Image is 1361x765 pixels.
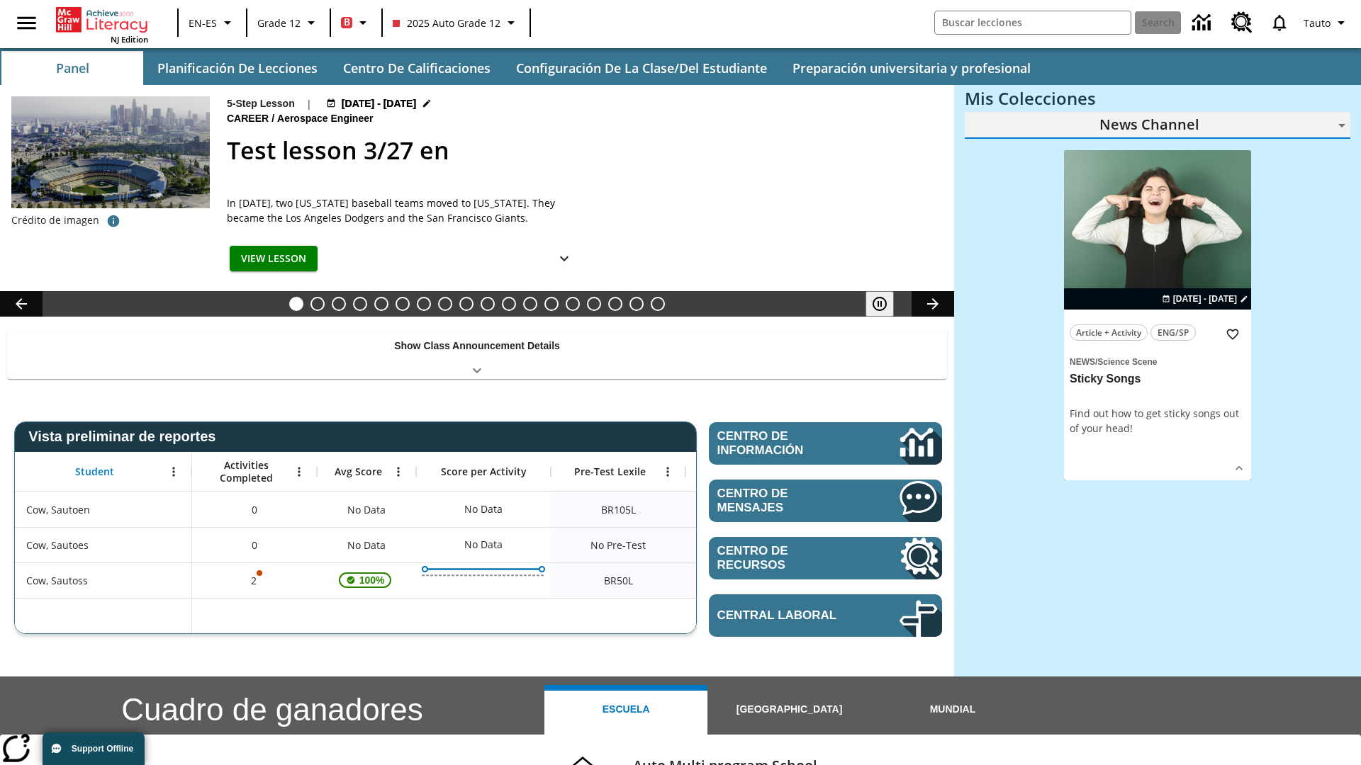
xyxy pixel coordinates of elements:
[394,339,560,353] p: Show Class Announcement Details
[289,297,303,311] button: Slide 1 Test lesson 3/27 en
[574,465,646,478] span: Pre-Test Lexile
[332,51,502,85] button: Centro de calificaciones
[866,291,908,317] div: Pausar
[183,10,242,35] button: Language: EN-ES, Selecciona un idioma
[335,10,377,35] button: Boost El color de la clase es rojo. Cambiar el color de la clase.
[544,297,559,311] button: Slide 13 Pre-release lesson
[7,330,947,379] div: Show Class Announcement Details
[26,573,88,588] span: Cow, Sautoss
[192,527,317,562] div: 0, Cow, Sautoes
[252,502,257,517] span: 0
[481,297,495,311] button: Slide 10 Fashion Forward in Ancient Rome
[340,531,393,560] span: No Data
[354,567,391,593] span: 100%
[1070,357,1095,367] span: News
[566,297,580,311] button: Slide 14 Career Lesson
[1070,372,1245,387] h3: Sticky Songs
[72,744,133,754] span: Support Offline
[1070,353,1245,369] span: Tema: News/Science Scene
[1159,293,1251,305] button: Mar 20 - Mar 20 Elegir fechas
[590,538,646,552] span: No Pre-Test, Cow, Sautoes
[502,297,516,311] button: Slide 11 The Invasion of the Free CD
[1173,293,1237,305] span: [DATE] - [DATE]
[1,51,143,85] button: Panel
[6,2,47,44] button: Abrir el menú lateral
[227,132,937,169] h2: Test lesson 3/27 en
[227,195,581,225] span: In 1958, two New York baseball teams moved to California. They became the Los Angeles Dodgers and...
[685,562,820,598] div: Beginning reader 50 Lexile, ER, Según la medida de lectura Lexile, el estudiante es un Lector Eme...
[323,96,435,111] button: Aug 24 - Aug 24 Elegir fechas
[11,213,99,227] p: Crédito de imagen
[1223,4,1261,42] a: Centro de recursos, Se abrirá en una pestaña nueva.
[1150,324,1196,341] button: ENG/SP
[56,6,148,34] a: Portada
[912,291,954,317] button: Carrusel de lecciones, seguir
[310,297,325,311] button: Slide 2 Llevar el cine a la dimensión X
[550,246,578,272] button: Ver más
[601,502,636,517] span: Beginning reader 105 Lexile, Cow, Sautoen
[26,502,90,517] span: Cow, Sautoen
[340,495,393,524] span: No Data
[608,297,622,311] button: Slide 16 ¡Hurra por el Día de la Constitución!
[717,544,857,572] span: Centro de recursos
[1158,325,1189,340] span: ENG/SP
[717,608,857,623] span: Central laboral
[257,16,301,30] span: Grade 12
[604,573,633,588] span: Beginning reader 50 Lexile, Cow, Sautoss
[457,531,510,559] div: No Data, Cow, Sautoes
[1298,10,1355,35] button: Perfil/Configuración
[457,495,510,523] div: No Data, Cow, Sautoen
[192,562,317,598] div: 2, Es posible que sea inválido el puntaje de una o más actividades., Cow, Sautoss
[317,562,416,598] div: , 100%, La puntuación media de 100% correspondiente al primer intento de este estudiante de respo...
[111,34,148,45] span: NJ Edition
[1070,406,1245,436] div: Find out how to get sticky songs out of your head!
[1228,458,1250,479] button: Ver más
[332,297,346,311] button: Slide 3 Día del Trabajo
[1097,357,1157,367] span: Science Scene
[709,537,942,579] a: Centro de recursos, Se abrirá en una pestaña nueva.
[1304,16,1331,30] span: Tauto
[252,538,257,552] span: 0
[227,195,581,225] div: In [DATE], two [US_STATE] baseball teams moved to [US_STATE]. They became the Los Angeles Dodgers...
[459,297,474,311] button: Slide 9 Attack of the Terrifying Tomatoes
[1076,325,1141,340] span: Article + Activity
[866,291,894,317] button: Pausar
[271,113,274,124] span: /
[707,685,870,735] button: [GEOGRAPHIC_DATA]
[227,111,271,127] span: Career
[657,461,678,482] button: Abrir menú
[163,461,184,482] button: Abrir menú
[1095,357,1097,367] span: /
[685,527,820,562] div: No Data, Cow, Sautoes
[651,297,665,311] button: Slide 18 El equilibrio de la Constitución
[11,96,210,208] img: Dodgers stadium.
[629,297,644,311] button: Slide 17 Point of View
[709,422,942,465] a: Centro de información
[1064,150,1251,481] div: lesson details
[277,111,376,127] span: Aerospace Engineer
[709,594,942,637] a: Central laboral
[965,89,1350,108] h3: Mis Colecciones
[396,297,410,311] button: Slide 6 ¡Fuera! ¡Es privado!
[252,10,325,35] button: Grado: Grade 12, Elige un grado
[43,732,145,765] button: Support Offline
[192,492,317,527] div: 0, Cow, Sautoen
[935,11,1131,34] input: search field
[685,492,820,527] div: Beginning reader 105 Lexile, ER, Según la medida de lectura Lexile, el estudiante es un Lector Em...
[717,487,857,515] span: Centro de mensajes
[1070,324,1148,341] button: Article + Activity
[871,685,1034,735] button: Mundial
[230,246,318,272] button: View Lesson
[342,96,416,111] span: [DATE] - [DATE]
[317,492,416,527] div: No Data, Cow, Sautoen
[56,4,148,45] div: Portada
[1184,4,1223,42] a: Centro de información
[393,16,500,30] span: 2025 Auto Grade 12
[709,480,942,522] a: Centro de mensajes
[250,573,259,588] p: 2
[717,429,851,458] span: Centro de información
[146,51,329,85] button: Planificación de lecciones
[374,297,388,311] button: Slide 5 ¿Los autos del futuro?
[99,208,128,234] button: Image credit: David Sucsy/E+/Getty Images
[189,16,217,30] span: EN-ES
